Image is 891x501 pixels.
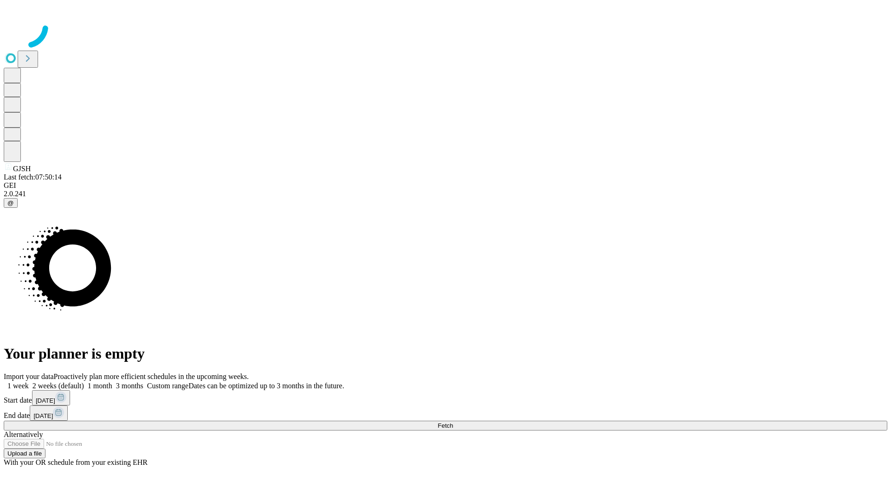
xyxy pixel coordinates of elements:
[4,190,887,198] div: 2.0.241
[4,458,148,466] span: With your OR schedule from your existing EHR
[7,382,29,390] span: 1 week
[4,390,887,405] div: Start date
[4,373,54,380] span: Import your data
[7,199,14,206] span: @
[30,405,68,421] button: [DATE]
[36,397,55,404] span: [DATE]
[147,382,188,390] span: Custom range
[4,421,887,430] button: Fetch
[4,449,45,458] button: Upload a file
[116,382,143,390] span: 3 months
[13,165,31,173] span: GJSH
[4,181,887,190] div: GEI
[54,373,249,380] span: Proactively plan more efficient schedules in the upcoming weeks.
[33,412,53,419] span: [DATE]
[438,422,453,429] span: Fetch
[4,405,887,421] div: End date
[4,345,887,362] h1: Your planner is empty
[32,390,70,405] button: [DATE]
[188,382,344,390] span: Dates can be optimized up to 3 months in the future.
[4,173,62,181] span: Last fetch: 07:50:14
[4,430,43,438] span: Alternatively
[88,382,112,390] span: 1 month
[32,382,84,390] span: 2 weeks (default)
[4,198,18,208] button: @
